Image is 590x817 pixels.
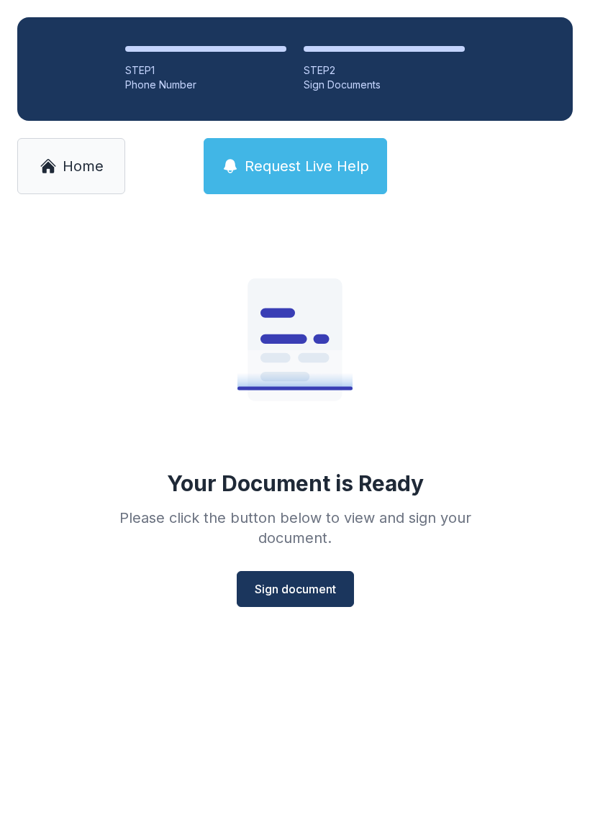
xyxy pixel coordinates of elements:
div: Your Document is Ready [167,470,424,496]
div: STEP 1 [125,63,286,78]
div: Phone Number [125,78,286,92]
span: Home [63,156,104,176]
span: Sign document [255,580,336,598]
div: STEP 2 [304,63,465,78]
div: Sign Documents [304,78,465,92]
div: Please click the button below to view and sign your document. [88,508,502,548]
span: Request Live Help [245,156,369,176]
